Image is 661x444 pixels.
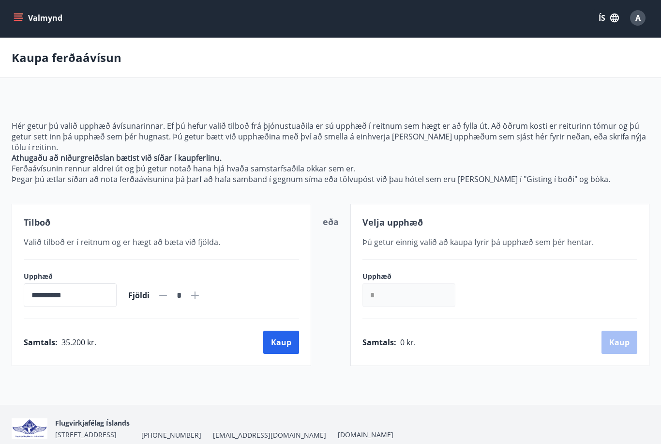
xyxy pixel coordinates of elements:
span: Fjöldi [128,290,150,301]
span: Flugvirkjafélag Íslands [55,418,130,428]
button: A [626,6,649,30]
span: Valið tilboð er í reitnum og er hægt að bæta við fjölda. [24,237,220,247]
p: Ferðaávísunin rennur aldrei út og þú getur notað hana hjá hvaða samstarfsaðila okkar sem er. [12,163,649,174]
span: Samtals : [362,337,396,348]
strong: Athugaðu að niðurgreiðslan bætist við síðar í kaupferlinu. [12,153,222,163]
p: Hér getur þú valið upphæð ávísunarinnar. Ef þú hefur valið tilboð frá þjónustuaðila er sú upphæð ... [12,121,649,153]
p: Þegar þú ætlar síðan að nota ferðaávísunina þá þarf að hafa samband í gegnum síma eða tölvupóst v... [12,174,649,184]
span: [STREET_ADDRESS] [55,430,117,439]
label: Upphæð [24,272,117,281]
a: [DOMAIN_NAME] [338,430,393,439]
span: [EMAIL_ADDRESS][DOMAIN_NAME] [213,430,326,440]
span: [PHONE_NUMBER] [141,430,201,440]
span: eða [323,216,339,228]
span: 35.200 kr. [61,337,96,348]
span: Samtals : [24,337,58,348]
label: Upphæð [362,272,465,281]
button: menu [12,9,66,27]
span: A [635,13,641,23]
span: Velja upphæð [362,216,423,228]
button: Kaup [263,331,299,354]
p: Kaupa ferðaávísun [12,49,121,66]
img: jfCJGIgpp2qFOvTFfsN21Zau9QV3gluJVgNw7rvD.png [12,418,47,439]
span: Tilboð [24,216,50,228]
button: ÍS [593,9,624,27]
span: Þú getur einnig valið að kaupa fyrir þá upphæð sem þér hentar. [362,237,594,247]
span: 0 kr. [400,337,416,348]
